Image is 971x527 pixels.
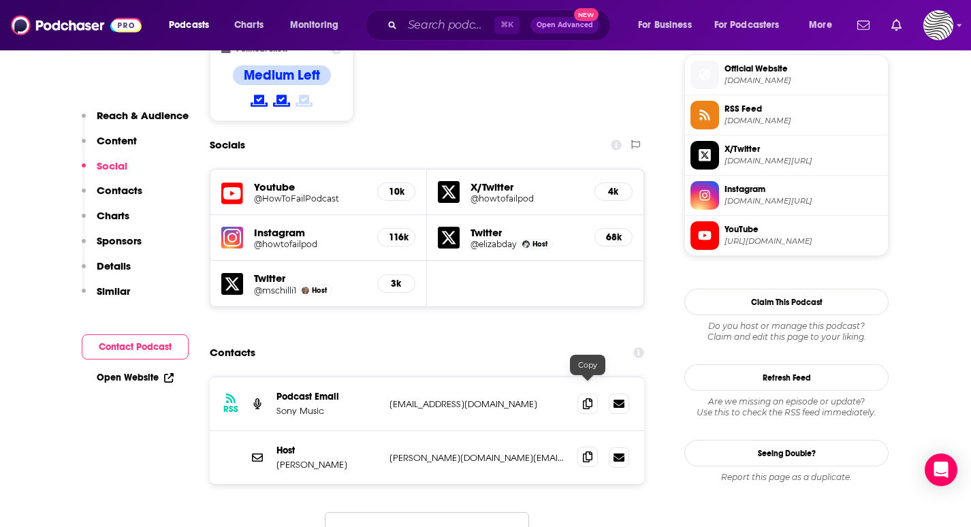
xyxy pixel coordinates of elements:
button: Reach & Audience [82,109,189,134]
h5: Twitter [471,226,584,239]
p: [EMAIL_ADDRESS][DOMAIN_NAME] [389,398,567,410]
button: open menu [705,14,799,36]
button: open menu [159,14,227,36]
span: Monitoring [290,16,338,35]
p: Social [97,159,127,172]
span: Podcasts [169,16,209,35]
h2: Socials [210,132,245,158]
a: @mschilli1 [254,285,296,296]
p: Sony Music [276,405,379,417]
span: Open Advanced [537,22,593,29]
h5: Twitter [254,272,366,285]
button: Show profile menu [923,10,953,40]
span: feed.podbean.com [725,116,882,126]
button: Claim This Podcast [684,289,889,315]
a: X/Twitter[DOMAIN_NAME][URL] [690,141,882,170]
div: Search podcasts, credits, & more... [378,10,624,41]
img: User Profile [923,10,953,40]
button: Social [82,159,127,185]
a: Official Website[DOMAIN_NAME] [690,61,882,89]
p: Reach & Audience [97,109,189,122]
button: open menu [628,14,709,36]
button: Refresh Feed [684,364,889,391]
h5: 116k [389,231,404,243]
p: Sponsors [97,234,142,247]
button: Sponsors [82,234,142,259]
h5: Instagram [254,226,366,239]
span: Do you host or manage this podcast? [684,321,889,332]
div: Copy [570,355,605,375]
a: YouTube[URL][DOMAIN_NAME] [690,221,882,250]
p: Host [276,445,379,456]
a: Open Website [97,372,174,383]
span: RSS Feed [725,103,882,115]
button: Charts [82,209,129,234]
div: Are we missing an episode or update? Use this to check the RSS feed immediately. [684,396,889,418]
h5: Youtube [254,180,366,193]
span: For Business [638,16,692,35]
span: Instagram [725,183,882,195]
p: Contacts [97,184,142,197]
span: Host [312,286,327,295]
button: Similar [82,285,130,310]
span: For Podcasters [714,16,780,35]
button: Details [82,259,131,285]
a: Charts [225,14,272,36]
h5: X/Twitter [471,180,584,193]
span: More [809,16,832,35]
span: instagram.com/howtofailpod [725,196,882,206]
div: Report this page as a duplicate. [684,472,889,483]
button: Open AdvancedNew [530,17,599,33]
button: open menu [799,14,849,36]
img: Podchaser - Follow, Share and Rate Podcasts [11,12,142,38]
span: ⌘ K [494,16,520,34]
span: Charts [234,16,264,35]
a: @elizabday [471,239,517,249]
a: Show notifications dropdown [886,14,907,37]
h5: 68k [606,231,621,243]
span: Logged in as OriginalStrategies [923,10,953,40]
h5: 4k [606,186,621,197]
p: Details [97,259,131,272]
h2: Contacts [210,340,255,366]
a: @howtofailpod [254,239,366,249]
a: Instagram[DOMAIN_NAME][URL] [690,181,882,210]
button: Contacts [82,184,142,209]
p: [PERSON_NAME][DOMAIN_NAME][EMAIL_ADDRESS][PERSON_NAME][DOMAIN_NAME] [389,452,567,464]
h5: 10k [389,186,404,197]
p: [PERSON_NAME] [276,459,379,470]
span: YouTube [725,223,882,236]
a: @howtofailpod [471,193,584,204]
a: Seeing Double? [684,440,889,466]
img: iconImage [221,227,243,249]
div: Open Intercom Messenger [925,453,957,486]
button: Contact Podcast [82,334,189,360]
p: Podcast Email [276,391,379,402]
span: forms.sonymusicfans.com [725,76,882,86]
button: Content [82,134,137,159]
a: Show notifications dropdown [852,14,875,37]
h3: RSS [223,404,238,415]
span: Host [532,240,547,249]
h4: Medium Left [244,67,320,84]
span: X/Twitter [725,143,882,155]
a: RSS Feed[DOMAIN_NAME] [690,101,882,129]
h5: 3k [389,278,404,289]
span: twitter.com/howtofailpod [725,156,882,166]
span: Official Website [725,63,882,75]
button: open menu [281,14,356,36]
a: @HowToFailPodcast [254,193,366,204]
span: https://www.youtube.com/@HowToFailPodcast [725,236,882,246]
img: Melissa Schilling [302,287,309,294]
p: Content [97,134,137,147]
div: Claim and edit this page to your liking. [684,321,889,342]
span: New [574,8,599,21]
img: Elizabeth Day [522,240,530,248]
